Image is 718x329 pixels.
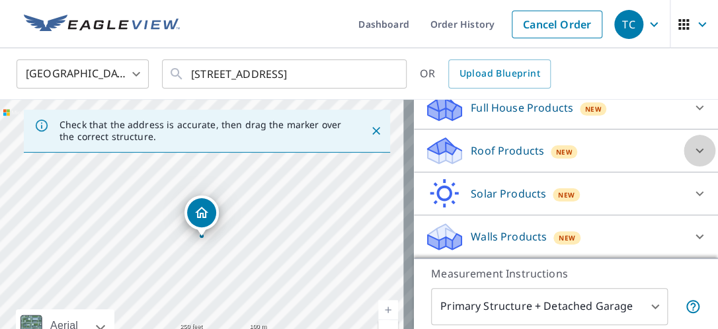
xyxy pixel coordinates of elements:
[685,299,701,314] span: Your report will include the primary structure and a detached garage if one exists.
[556,147,573,157] span: New
[424,135,707,166] div: Roof ProductsNew
[424,92,707,124] div: Full House ProductsNew
[424,221,707,252] div: Walls ProductsNew
[368,122,385,139] button: Close
[471,229,547,244] p: Walls Products
[471,100,573,116] p: Full House Products
[191,55,379,92] input: Search by address or latitude-longitude
[614,10,643,39] div: TC
[17,55,149,92] div: [GEOGRAPHIC_DATA]
[184,196,219,237] div: Dropped pin, building 1, Residential property, 809 Maple St New Smyrna Beach, FL 32169
[24,15,180,34] img: EV Logo
[459,65,539,82] span: Upload Blueprint
[431,288,668,325] div: Primary Structure + Detached Garage
[512,11,602,38] a: Cancel Order
[60,119,346,143] p: Check that the address is accurate, then drag the marker over the correct structure.
[558,190,575,200] span: New
[431,266,701,281] p: Measurement Instructions
[471,186,546,201] p: Solar Products
[448,59,550,89] a: Upload Blueprint
[420,59,551,89] div: OR
[424,178,707,209] div: Solar ProductsNew
[559,233,575,243] span: New
[378,300,398,320] a: Current Level 17, Zoom In
[585,104,602,114] span: New
[471,143,544,159] p: Roof Products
